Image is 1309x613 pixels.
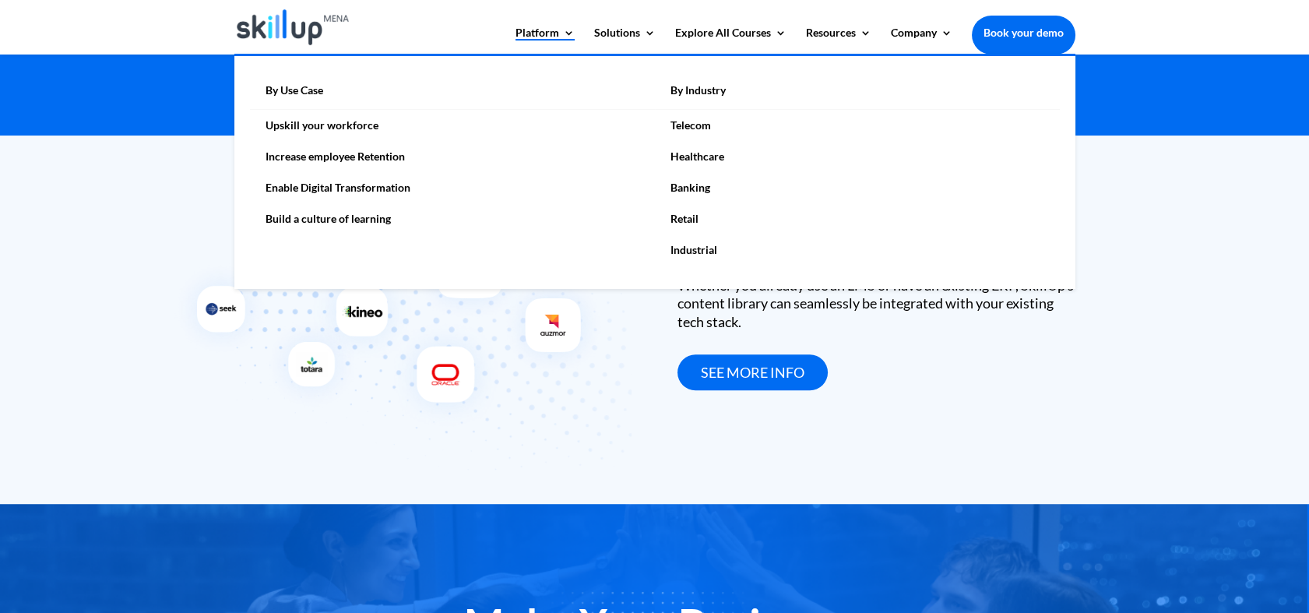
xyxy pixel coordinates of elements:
a: Telecom [655,110,1060,141]
a: Healthcare [655,141,1060,172]
a: Upskill your workforce [250,110,655,141]
a: Platform [516,27,575,54]
a: Book your demo [972,16,1075,50]
a: Banking [655,172,1060,203]
a: Explore All Courses [675,27,786,54]
div: Whether you already use an LMS or have an existing ERP, SkillUp’s content library can seamlessly ... [677,277,1075,331]
img: Skillup Mena [237,9,350,45]
iframe: Chat Widget [1231,538,1309,613]
a: Resources [806,27,871,54]
a: Build a culture of learning [250,203,655,234]
img: Integrate with existing ERP's - SkillUp MENA [305,260,504,436]
a: Solutions [594,27,656,54]
img: Integrate with communication tools - SkillUp MENA [409,214,607,387]
a: Enable Digital Transformation [250,172,655,203]
a: Company [891,27,952,54]
a: Retail [655,203,1060,234]
img: Integrate with your existing LMS - SkillUp MENA [167,183,365,410]
a: By Industry [655,79,1060,110]
a: see more info [677,354,828,391]
a: Increase employee Retention [250,141,655,172]
a: By Use Case [250,79,655,110]
a: Industrial [655,234,1060,266]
